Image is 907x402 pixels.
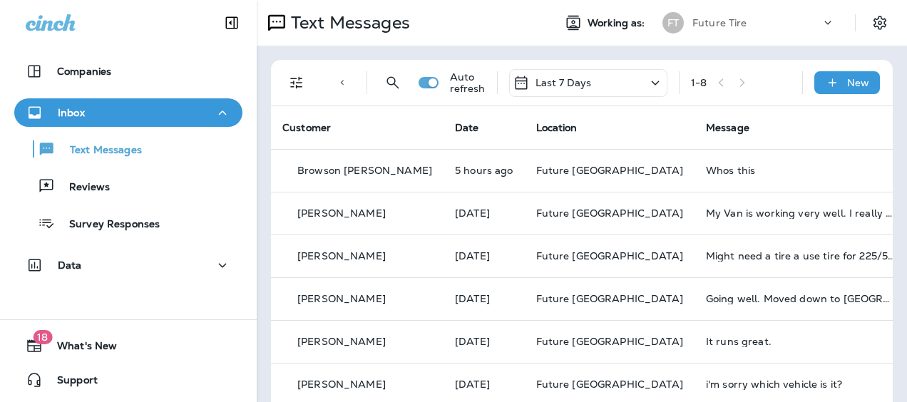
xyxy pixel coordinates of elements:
div: It runs great. [706,336,897,347]
button: Filters [282,68,311,97]
p: Text Messages [285,12,410,33]
p: Oct 4, 2025 09:44 AM [455,207,513,219]
span: Location [536,121,578,134]
p: Text Messages [56,144,142,158]
div: My Van is working very well. I really appreciate Your great service! [706,207,897,219]
p: [PERSON_NAME] [297,378,386,390]
button: 18What's New [14,331,242,360]
p: Oct 2, 2025 09:16 AM [455,293,513,304]
p: Survey Responses [55,218,160,232]
p: Oct 1, 2025 02:10 PM [455,336,513,347]
p: Inbox [58,107,85,118]
span: Future [GEOGRAPHIC_DATA] [536,164,683,177]
p: Last 7 Days [536,77,592,88]
p: [PERSON_NAME] [297,207,386,219]
span: Message [706,121,749,134]
span: What's New [43,340,117,357]
button: Text Messages [14,134,242,164]
span: Future [GEOGRAPHIC_DATA] [536,378,683,391]
button: Inbox [14,98,242,127]
div: Whos this [706,165,897,176]
div: i'm sorry which vehicle is it? [706,378,897,390]
p: Companies [57,66,111,77]
div: Might need a tire a use tire for 225/55 R17 and how is it?? [706,250,897,262]
button: Companies [14,57,242,86]
span: Future [GEOGRAPHIC_DATA] [536,292,683,305]
span: Customer [282,121,331,134]
span: Future [GEOGRAPHIC_DATA] [536,249,683,262]
button: Settings [867,10,893,36]
p: Data [58,259,82,271]
p: [PERSON_NAME] [297,293,386,304]
p: [PERSON_NAME] [297,336,386,347]
span: Date [455,121,479,134]
span: Support [43,374,98,391]
span: 18 [33,330,52,344]
p: Future Tire [692,17,747,29]
p: Oct 1, 2025 12:10 PM [455,378,513,390]
div: FT [662,12,684,33]
div: 1 - 8 [691,77,707,88]
p: Oct 6, 2025 07:40 AM [455,165,513,176]
p: Oct 3, 2025 09:15 AM [455,250,513,262]
button: Data [14,251,242,279]
div: Going well. Moved down to Mesa. Thanks for checking in. [706,293,897,304]
p: [PERSON_NAME] [297,250,386,262]
button: Support [14,366,242,394]
span: Working as: [588,17,648,29]
p: New [847,77,869,88]
button: Search Messages [379,68,407,97]
span: Future [GEOGRAPHIC_DATA] [536,207,683,220]
p: Browson [PERSON_NAME] [297,165,432,176]
button: Reviews [14,171,242,201]
button: Collapse Sidebar [212,9,252,37]
p: Auto refresh [450,71,486,94]
button: Survey Responses [14,208,242,238]
p: Reviews [55,181,110,195]
span: Future [GEOGRAPHIC_DATA] [536,335,683,348]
